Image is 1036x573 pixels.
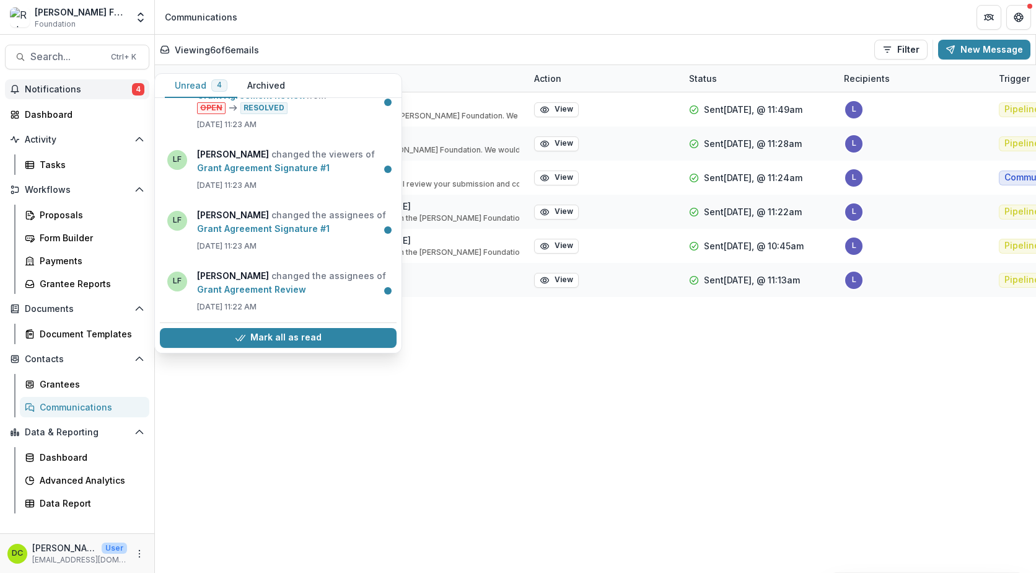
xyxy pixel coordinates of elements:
p: [EMAIL_ADDRESS][DOMAIN_NAME] [32,554,127,566]
div: Payments [40,254,139,267]
div: Content [155,72,204,85]
button: View [534,239,579,254]
a: Grant Agreement Review [197,90,306,100]
a: Document Templates [20,324,149,344]
p: Sent [DATE], @ 11:28am [704,137,802,150]
div: Content [155,65,527,92]
button: View [534,273,579,288]
div: Ctrl + K [108,50,139,64]
span: 4 [132,83,144,95]
a: Tasks [20,154,149,175]
button: View [534,205,579,220]
button: View [534,102,579,117]
button: Archived [237,74,295,98]
span: Notifications [25,84,132,95]
a: Grant Agreement Signature #1 [197,162,330,173]
a: Communications [20,397,149,417]
p: changed the status of from [197,75,389,114]
button: View [534,171,579,185]
div: Tasks [40,158,139,171]
span: Foundation [35,19,76,30]
div: lucyjfey@gmail.com [852,242,856,250]
div: Proposals [40,208,139,221]
button: Get Help [1006,5,1031,30]
span: Data & Reporting [25,427,129,438]
a: Dashboard [5,104,149,125]
div: lucyjfey@gmail.com [852,174,856,182]
button: Open Contacts [5,349,149,369]
div: Action [527,72,569,85]
div: Dashboard [25,108,139,121]
div: Recipients [836,65,991,92]
button: More [132,546,147,561]
div: Communications [165,11,237,24]
p: User [102,543,127,554]
div: Form Builder [40,231,139,244]
a: Payments [20,251,149,271]
a: Grantees [20,374,149,394]
button: Open Data & Reporting [5,422,149,442]
div: Advanced Analytics [40,474,139,487]
button: New Message [938,40,1030,60]
a: Grant Agreement Signature #1 [197,223,330,234]
p: changed the viewers of [197,148,389,175]
a: Grant Agreement Review [197,284,306,295]
p: [PERSON_NAME] [32,541,97,554]
a: Data Report [20,493,149,513]
button: Mark all as read [160,328,397,348]
button: Partners [977,5,1001,30]
p: Sent [DATE], @ 10:45am [704,239,804,252]
div: lucyjfey@gmail.com [852,208,856,216]
span: Contacts [25,354,129,365]
button: Unread [165,74,237,98]
span: Workflows [25,185,129,195]
div: Document Templates [40,327,139,340]
div: Communications [40,401,139,414]
div: Dashboard [40,451,139,464]
span: 4 [217,81,222,89]
button: View [534,136,579,151]
a: Advanced Analytics [20,470,149,491]
a: Form Builder [20,228,149,248]
div: Status [682,65,836,92]
div: Grantees [40,378,139,391]
button: Open Activity [5,130,149,149]
div: Grantee Reports [40,277,139,290]
div: Recipients [836,72,897,85]
p: Sent [DATE], @ 11:49am [704,103,802,116]
button: Filter [874,40,928,60]
div: Status [682,72,724,85]
button: Open Workflows [5,180,149,200]
button: Search... [5,45,149,69]
p: changed the assignees of [197,269,389,296]
div: [PERSON_NAME] Foundation Workflow Sandbox [35,6,127,19]
p: changed the assignees of [197,208,389,236]
span: Documents [25,304,129,314]
p: Viewing 6 of 6 emails [175,43,259,56]
img: Robert W Plaster Foundation Workflow Sandbox [10,7,30,27]
span: Search... [30,51,103,63]
div: lucyjfey@gmail.com [852,276,856,284]
div: Action [527,65,682,92]
div: lucyjfey@gmail.com [852,105,856,113]
div: lucyjfey@gmail.com [852,140,856,148]
div: Dolly Clement [12,549,23,557]
nav: breadcrumb [160,8,242,26]
div: Data Report [40,497,139,510]
a: Dashboard [20,447,149,468]
p: Sent [DATE], @ 11:24am [704,171,802,184]
button: Open Documents [5,299,149,319]
p: Sent [DATE], @ 11:13am [704,273,800,286]
button: Notifications4 [5,79,149,99]
p: Sent [DATE], @ 11:22am [704,205,802,218]
a: Proposals [20,205,149,225]
button: Open entity switcher [132,5,149,30]
a: Grantee Reports [20,273,149,294]
span: Activity [25,135,129,145]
